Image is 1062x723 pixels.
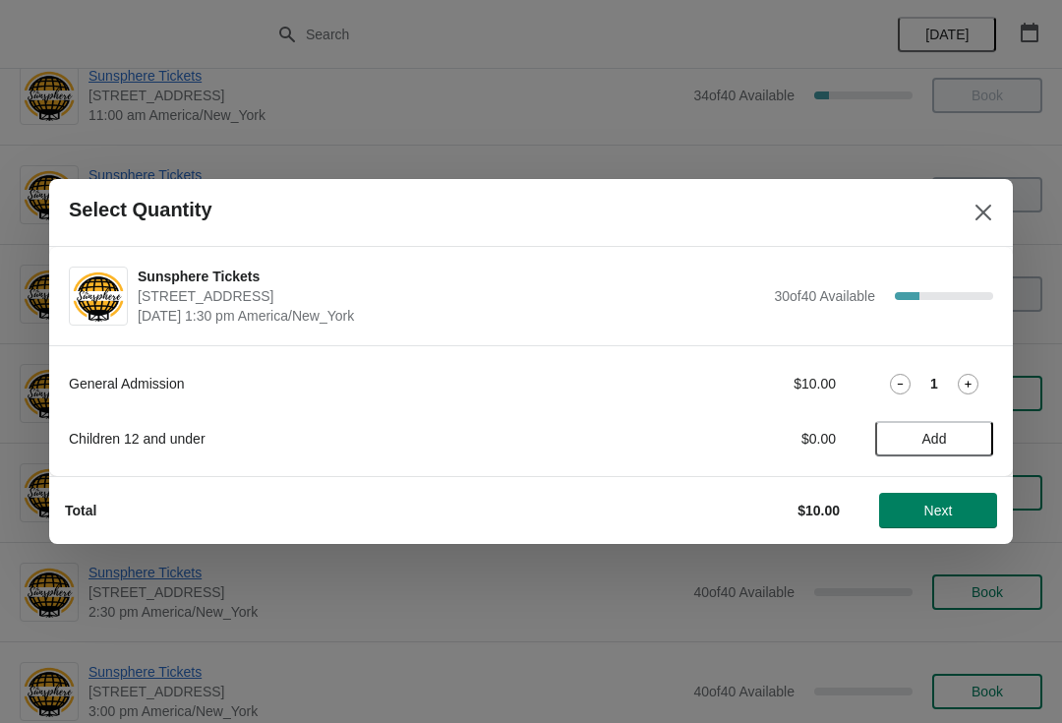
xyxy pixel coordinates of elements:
[138,286,764,306] span: [STREET_ADDRESS]
[879,493,997,528] button: Next
[69,429,615,449] div: Children 12 and under
[875,421,993,456] button: Add
[70,270,127,324] img: Sunsphere Tickets | 810 Clinch Avenue, Knoxville, TN, USA | September 11 | 1:30 pm America/New_York
[69,199,212,221] h2: Select Quantity
[930,374,938,393] strong: 1
[922,431,947,447] span: Add
[797,503,840,518] strong: $10.00
[69,374,615,393] div: General Admission
[65,503,96,518] strong: Total
[654,374,836,393] div: $10.00
[138,267,764,286] span: Sunsphere Tickets
[924,503,953,518] span: Next
[138,306,764,326] span: [DATE] 1:30 pm America/New_York
[654,429,836,449] div: $0.00
[774,288,875,304] span: 30 of 40 Available
[966,195,1001,230] button: Close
